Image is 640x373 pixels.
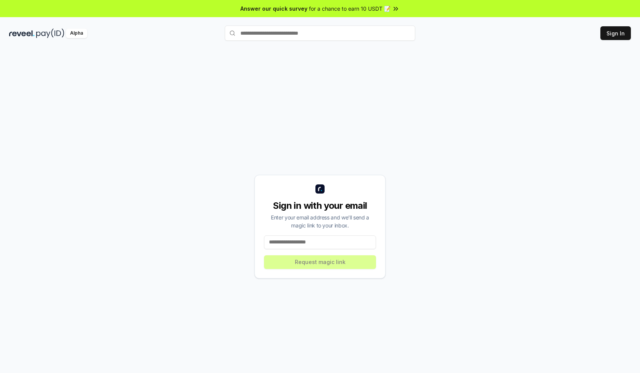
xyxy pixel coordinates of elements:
[315,184,325,194] img: logo_small
[309,5,390,13] span: for a chance to earn 10 USDT 📝
[264,213,376,229] div: Enter your email address and we’ll send a magic link to your inbox.
[36,29,64,38] img: pay_id
[9,29,35,38] img: reveel_dark
[264,200,376,212] div: Sign in with your email
[600,26,631,40] button: Sign In
[66,29,87,38] div: Alpha
[240,5,307,13] span: Answer our quick survey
